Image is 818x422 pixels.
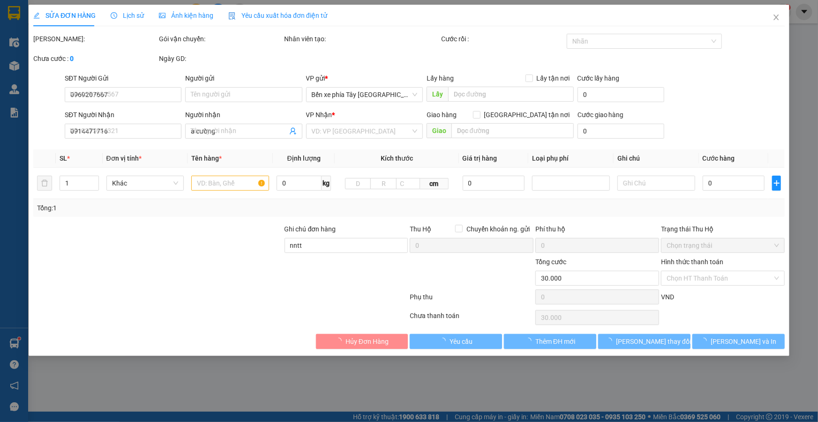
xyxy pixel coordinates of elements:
span: Website [35,69,57,76]
span: [GEOGRAPHIC_DATA] tận nơi [480,110,574,120]
div: Chưa thanh toán [409,311,535,327]
span: loading [335,338,345,344]
div: Phí thu hộ [535,224,659,238]
span: loading [525,338,535,344]
button: [PERSON_NAME] thay đổi [598,334,690,349]
strong: Hotline : 0965363036 - 0389825550 [46,52,106,66]
img: icon [228,12,236,20]
span: plus [773,179,780,187]
button: Yêu cầu [410,334,503,349]
input: R [371,178,397,189]
span: kg [322,176,331,191]
button: Close [763,5,789,31]
span: Lịch sử [111,12,144,19]
span: edit [33,12,40,19]
span: Tổng cước [535,258,566,266]
div: SĐT Người Nhận [65,110,181,120]
span: loading [606,338,616,344]
input: Cước giao hàng [578,124,664,139]
span: loading [439,338,450,344]
input: Cước lấy hàng [578,87,664,102]
div: Tổng: 1 [37,203,316,213]
span: Kích thước [381,155,413,162]
span: Lấy hàng [427,74,454,82]
img: logo [5,18,31,58]
label: Ghi chú đơn hàng [285,225,336,233]
label: Cước lấy hàng [578,74,620,82]
span: [PERSON_NAME] thay đổi [616,336,691,347]
span: Yêu cầu xuất hóa đơn điện tử [228,12,327,19]
span: SỬA ĐƠN HÀNG [33,12,96,19]
div: Phụ thu [409,292,535,308]
span: Chuyển khoản ng. gửi [463,224,533,234]
span: VND [661,293,674,301]
div: Người nhận [185,110,302,120]
span: VP Nhận [306,111,332,118]
span: Hủy Đơn Hàng [345,336,389,347]
span: Lấy [427,87,448,102]
button: [PERSON_NAME] và In [692,334,785,349]
span: picture [159,12,165,19]
span: loading [701,338,711,344]
span: Chọn trạng thái [667,238,779,252]
b: 0 [70,55,74,62]
span: Định lượng [287,155,321,162]
span: [PERSON_NAME] và In [711,336,777,347]
button: delete [37,176,52,191]
span: close [773,14,780,21]
strong: CÔNG TY TNHH VẬN TẢI QUỐC TẾ ĐỨC PHÁT [37,7,115,38]
span: SL [60,155,68,162]
span: Giao [427,123,451,138]
div: VP gửi [306,73,423,83]
input: D [345,178,371,189]
span: clock-circle [111,12,117,19]
input: Ghi Chú [617,176,695,191]
span: Thêm ĐH mới [535,336,575,347]
button: Hủy Đơn Hàng [316,334,408,349]
span: Ảnh kiện hàng [159,12,213,19]
th: Loại phụ phí [528,149,614,168]
div: Ngày GD: [159,53,283,64]
div: Người gửi [185,73,302,83]
span: Thu Hộ [410,225,431,233]
input: C [396,178,420,189]
span: PT1308250181 [121,37,176,47]
div: [PERSON_NAME]: [33,34,157,44]
span: cm [420,178,449,189]
div: Nhân viên tạo: [285,34,440,44]
span: Giao hàng [427,111,457,118]
span: Lấy tận nơi [533,73,574,83]
span: Giá trị hàng [463,155,497,162]
label: Cước giao hàng [578,111,624,118]
button: Thêm ĐH mới [504,334,596,349]
input: Ghi chú đơn hàng [285,238,408,253]
div: Chưa cước : [33,53,157,64]
div: Gói vận chuyển: [159,34,283,44]
div: SĐT Người Gửi [65,73,181,83]
label: Hình thức thanh toán [661,258,723,266]
div: Cước rồi : [441,34,565,44]
input: Dọc đường [451,123,574,138]
button: plus [772,176,781,191]
span: Tên hàng [191,155,222,162]
th: Ghi chú [614,149,699,168]
strong: : [DOMAIN_NAME] [35,68,118,77]
div: Trạng thái Thu Hộ [661,224,785,234]
span: Cước hàng [703,155,735,162]
span: Yêu cầu [450,336,473,347]
span: user-add [289,127,297,135]
span: Đơn vị tính [106,155,142,162]
span: Bến xe phía Tây Thanh Hóa [312,88,417,102]
strong: PHIẾU GỬI HÀNG [38,40,114,50]
input: VD: Bàn, Ghế [191,176,269,191]
input: Dọc đường [448,87,574,102]
span: Khác [112,176,179,190]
